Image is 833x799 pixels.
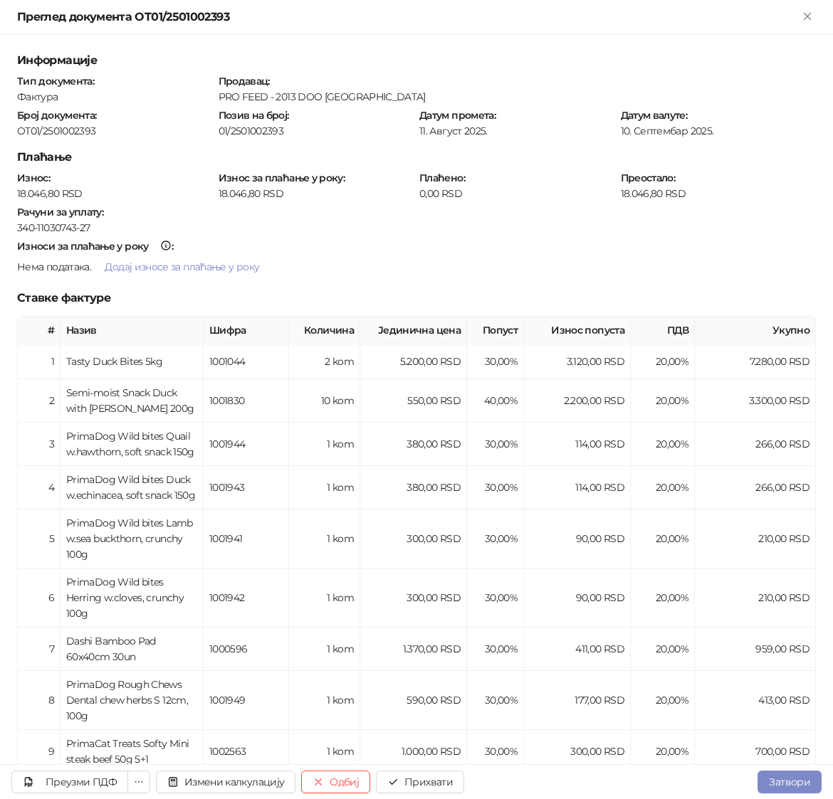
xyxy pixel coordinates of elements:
[18,509,61,568] td: 5
[17,52,816,69] h5: Информације
[17,290,816,307] h5: Ставке фактуре
[16,90,214,103] div: Фактура
[17,171,50,184] strong: Износ :
[656,394,688,407] span: 20,00 %
[695,317,816,344] th: Укупно
[695,509,816,568] td: 210,00 RSD
[656,532,688,545] span: 20,00 %
[419,171,465,184] strong: Плаћено :
[16,255,817,278] div: .
[156,771,295,793] button: Измени калкулацију
[18,568,61,628] td: 6
[17,9,799,26] div: Преглед документа OT01/2501002393
[66,677,197,724] div: PrimaDog Rough Chews Dental chew herbs S 12cm, 100g
[217,187,416,200] div: 18.046,80 RSD
[524,671,631,730] td: 177,00 RSD
[524,509,631,568] td: 90,00 RSD
[360,317,467,344] th: Јединична цена
[66,736,197,767] div: PrimaCat Treats Softy Mini steak beef 50g 5+1
[656,355,688,368] span: 20,00 %
[467,317,524,344] th: Попуст
[289,344,360,379] td: 2 kom
[218,125,414,137] div: 01/2501002393
[467,344,524,379] td: 30,00%
[18,423,61,466] td: 3
[61,317,204,344] th: Назив
[301,771,370,793] button: Одбиј
[204,628,289,671] td: 1000596
[656,591,688,604] span: 20,00 %
[467,628,524,671] td: 30,00%
[17,260,90,273] span: Нема података
[66,633,197,665] div: Dashi Bamboo Pad 60x40cm 30un
[17,241,149,251] div: Износи за плаћање у року
[524,568,631,628] td: 90,00 RSD
[218,90,816,103] div: PRO FEED - 2013 DOO [GEOGRAPHIC_DATA]
[204,671,289,730] td: 1001949
[524,317,631,344] th: Износ попуста
[204,568,289,628] td: 1001942
[17,221,816,234] div: 340-11030743-27
[524,379,631,423] td: 2.200,00 RSD
[289,671,360,730] td: 1 kom
[204,423,289,466] td: 1001944
[467,568,524,628] td: 30,00%
[11,771,128,793] a: Преузми ПДФ
[134,777,144,787] span: ellipsis
[799,9,816,26] button: Close
[467,379,524,423] td: 40,00%
[289,379,360,423] td: 10 kom
[17,149,816,166] h5: Плаћање
[18,317,61,344] th: #
[289,509,360,568] td: 1 kom
[16,125,214,137] div: OT01/2501002393
[17,75,94,88] strong: Тип документа :
[621,109,688,122] strong: Датум валуте :
[524,466,631,509] td: 114,00 RSD
[467,509,524,568] td: 30,00%
[621,171,676,184] strong: Преостало :
[66,385,197,416] div: Semi-moist Snack Duck with [PERSON_NAME] 200g
[619,125,818,137] div: 10. Септембар 2025.
[289,628,360,671] td: 1 kom
[360,568,467,628] td: 300,00 RSD
[360,423,467,466] td: 380,00 RSD
[695,379,816,423] td: 3.300,00 RSD
[695,730,816,773] td: 700,00 RSD
[360,466,467,509] td: 380,00 RSD
[18,628,61,671] td: 7
[16,187,214,200] div: 18.046,80 RSD
[360,379,467,423] td: 550,00 RSD
[18,730,61,773] td: 9
[524,628,631,671] td: 411,00 RSD
[18,671,61,730] td: 8
[219,171,345,184] strong: Износ за плаћање у року :
[695,344,816,379] td: 7.280,00 RSD
[66,354,197,369] div: Tasty Duck Bites 5kg
[204,317,289,344] th: Шифра
[219,109,289,122] strong: Позив на број :
[467,466,524,509] td: 30,00%
[656,694,688,707] span: 20,00 %
[376,771,464,793] button: Прихвати
[656,642,688,655] span: 20,00 %
[631,317,695,344] th: ПДВ
[656,481,688,494] span: 20,00 %
[219,75,270,88] strong: Продавац :
[467,730,524,773] td: 30,00%
[656,438,688,450] span: 20,00 %
[289,568,360,628] td: 1 kom
[419,109,496,122] strong: Датум промета :
[360,628,467,671] td: 1.370,00 RSD
[695,466,816,509] td: 266,00 RSD
[18,344,61,379] td: 1
[695,423,816,466] td: 266,00 RSD
[524,730,631,773] td: 300,00 RSD
[204,344,289,379] td: 1001044
[204,730,289,773] td: 1002563
[204,379,289,423] td: 1001830
[524,423,631,466] td: 114,00 RSD
[204,466,289,509] td: 1001943
[418,187,617,200] div: 0,00 RSD
[360,509,467,568] td: 300,00 RSD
